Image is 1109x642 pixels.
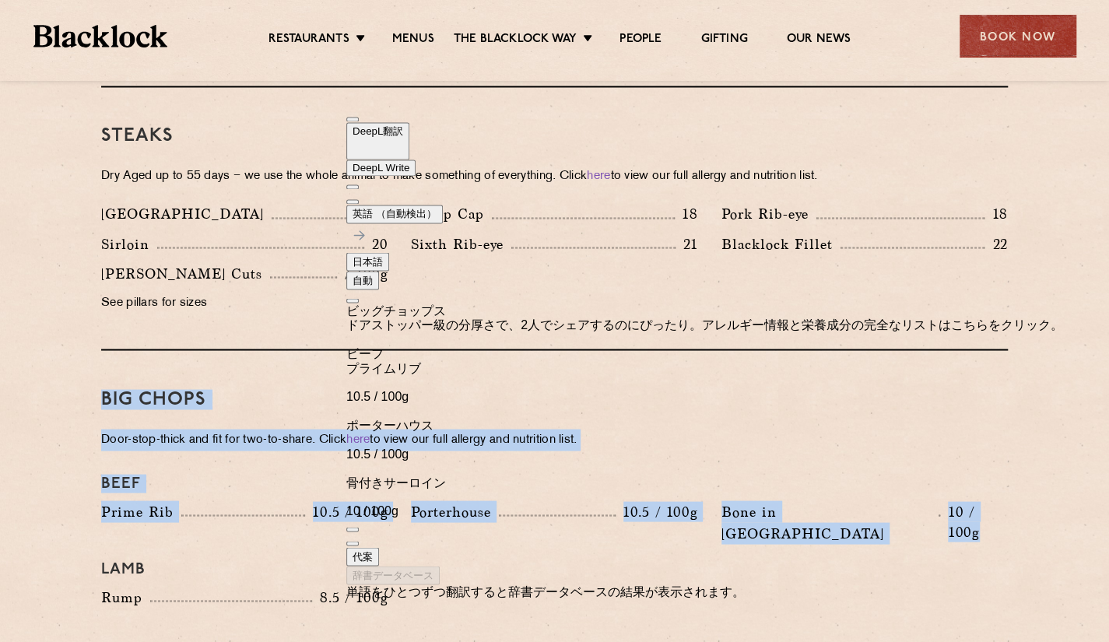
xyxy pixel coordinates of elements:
h3: Steaks [101,126,1008,146]
a: Our News [787,32,851,49]
h4: Beef [101,474,1008,493]
a: Menus [392,32,434,49]
div: Book Now [960,15,1076,58]
p: See pillars for sizes [101,292,388,314]
p: [PERSON_NAME] Cuts [101,262,270,284]
p: Door-stop-thick and fit for two-to-share. Click to view our full allergy and nutrition list. [101,429,1008,451]
p: Sirloin [101,233,157,254]
p: / 100g [337,263,388,283]
a: Restaurants [268,32,349,49]
a: Gifting [700,32,747,49]
p: Rump [101,586,150,608]
p: [GEOGRAPHIC_DATA] [101,203,272,225]
p: Prime Rib [101,500,181,522]
p: 10.5 / 100g [305,501,388,521]
a: The Blacklock Way [454,32,577,49]
a: People [619,32,662,49]
p: 8.5 / 100g [312,587,388,607]
h3: Big Chops [101,389,1008,409]
h4: Lamb [101,560,1008,578]
img: BL_Textured_Logo-footer-cropped.svg [33,25,168,47]
p: Dry Aged up to 55 days − we use the whole animal to make something of everything. Click to view o... [101,166,1008,188]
